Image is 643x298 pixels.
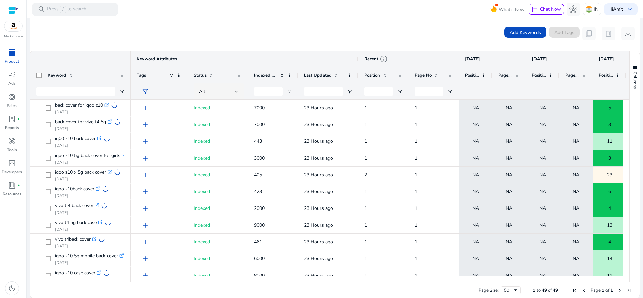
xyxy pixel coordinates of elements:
[621,27,635,40] button: download
[591,287,601,293] span: Page
[364,55,388,63] div: Recent
[573,185,579,198] span: NA
[8,49,16,57] span: inventory_2
[364,138,367,144] span: 1
[605,287,609,293] span: of
[542,287,547,293] span: 49
[254,155,265,161] span: 3000
[553,287,558,293] span: 49
[55,126,120,131] p: [DATE]
[7,103,17,109] p: Sales
[55,201,93,211] span: vivo t 4 back cover
[304,172,333,178] span: 23 Hours ago
[254,272,265,279] span: 8000
[607,252,612,265] span: 14
[472,118,479,131] span: NA
[607,218,612,232] span: 13
[510,29,541,36] span: Add Keywords
[539,201,546,215] span: NA
[364,105,367,111] span: 1
[55,243,105,249] p: [DATE]
[573,218,579,232] span: NA
[60,6,66,13] span: /
[506,101,512,115] span: NA
[506,168,512,182] span: NA
[610,287,613,293] span: 1
[573,201,579,215] span: NA
[254,255,265,262] span: 6000
[607,168,612,182] span: 23
[55,235,91,244] span: vivo t4back cover
[506,218,512,232] span: NA
[415,188,417,195] span: 1
[504,27,546,38] button: Add Keywords
[141,104,149,112] span: add
[504,287,513,293] div: 50
[565,72,579,78] span: Page No
[55,160,124,165] p: [DATE]
[364,155,367,161] span: 1
[254,222,265,228] span: 9000
[567,3,580,16] button: hub
[194,222,210,228] span: Indexed
[254,188,262,195] span: 423
[479,287,499,293] div: Page Size:
[539,101,546,115] span: NA
[539,134,546,148] span: NA
[472,101,479,115] span: NA
[472,201,479,215] span: NA
[8,115,16,123] span: lab_profile
[55,251,118,261] span: iqoo z10 5g mobile back cover
[8,181,16,189] span: book_4
[347,89,352,94] button: Open Filter Menu
[8,80,16,86] p: Ads
[194,239,210,245] span: Indexed
[506,252,512,265] span: NA
[8,137,16,145] span: handyman
[141,255,149,263] span: add
[533,287,535,293] span: 1
[599,56,614,62] span: [DATE]
[415,121,417,128] span: 1
[38,5,46,13] span: search
[415,155,417,161] span: 1
[539,118,546,131] span: NA
[573,101,579,115] span: NA
[499,4,525,15] span: What's New
[465,72,479,78] span: Position
[415,205,417,212] span: 1
[573,168,579,182] span: NA
[3,191,21,197] p: Resources
[5,125,19,131] p: Reports
[194,205,210,212] span: Indexed
[532,72,546,78] span: Position
[472,185,479,198] span: NA
[194,155,210,161] span: Indexed
[194,255,210,262] span: Indexed
[472,168,479,182] span: NA
[55,101,103,110] span: back cover for iqoo z10
[529,4,564,15] button: chatChat Now
[539,235,546,249] span: NA
[608,185,611,198] span: 6
[506,269,512,282] span: NA
[415,272,417,279] span: 1
[304,121,333,128] span: 23 Hours ago
[55,151,120,160] span: iqoo z10 5g back cover for girls
[364,205,367,212] span: 1
[304,138,333,144] span: 23 Hours ago
[537,287,541,293] span: to
[506,151,512,165] span: NA
[632,72,638,89] span: Columns
[608,101,611,115] span: 5
[608,201,611,215] span: 4
[506,118,512,131] span: NA
[415,87,443,96] input: Page No Filter Input
[608,7,623,12] p: Hi
[364,188,367,195] span: 1
[472,252,479,265] span: NA
[602,287,604,293] span: 1
[539,218,546,232] span: NA
[472,235,479,249] span: NA
[254,72,277,78] span: Indexed Products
